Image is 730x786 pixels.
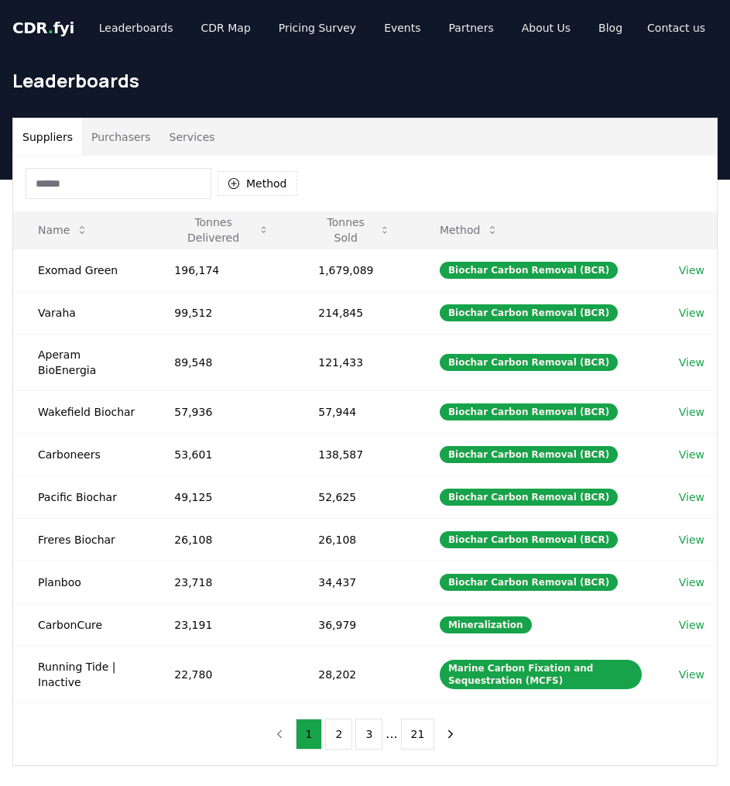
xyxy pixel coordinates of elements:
[325,719,352,750] button: 2
[679,489,704,505] a: View
[679,617,704,633] a: View
[440,446,618,463] div: Biochar Carbon Removal (BCR)
[13,475,149,518] td: Pacific Biochar
[427,215,512,245] button: Method
[293,518,415,561] td: 26,108
[440,616,532,633] div: Mineralization
[13,118,82,156] button: Suppliers
[293,334,415,390] td: 121,433
[679,404,704,420] a: View
[13,390,149,433] td: Wakefield Biochar
[26,215,101,245] button: Name
[679,667,704,682] a: View
[635,14,718,42] a: Contact us
[679,447,704,462] a: View
[679,532,704,547] a: View
[149,603,293,646] td: 23,191
[372,14,433,42] a: Events
[13,603,149,646] td: CarbonCure
[149,334,293,390] td: 89,548
[13,518,149,561] td: Freres Biochar
[160,118,224,156] button: Services
[306,215,403,245] button: Tonnes Sold
[355,719,382,750] button: 3
[149,561,293,603] td: 23,718
[293,249,415,291] td: 1,679,089
[509,14,583,42] a: About Us
[440,403,618,420] div: Biochar Carbon Removal (BCR)
[293,603,415,646] td: 36,979
[679,355,704,370] a: View
[48,19,53,37] span: .
[87,14,186,42] a: Leaderboards
[293,291,415,334] td: 214,845
[679,305,704,321] a: View
[401,719,435,750] button: 21
[149,518,293,561] td: 26,108
[437,14,506,42] a: Partners
[149,646,293,702] td: 22,780
[293,646,415,702] td: 28,202
[296,719,323,750] button: 1
[12,19,74,37] span: CDR fyi
[293,390,415,433] td: 57,944
[149,433,293,475] td: 53,601
[440,531,618,548] div: Biochar Carbon Removal (BCR)
[12,68,718,93] h1: Leaderboards
[149,249,293,291] td: 196,174
[437,719,464,750] button: next page
[266,14,368,42] a: Pricing Survey
[440,489,618,506] div: Biochar Carbon Removal (BCR)
[386,725,397,743] li: ...
[679,575,704,590] a: View
[189,14,263,42] a: CDR Map
[149,475,293,518] td: 49,125
[586,14,635,42] a: Blog
[440,574,618,591] div: Biochar Carbon Removal (BCR)
[87,14,635,42] nav: Main
[440,354,618,371] div: Biochar Carbon Removal (BCR)
[13,334,149,390] td: Aperam BioEnergia
[82,118,160,156] button: Purchasers
[293,475,415,518] td: 52,625
[13,433,149,475] td: Carboneers
[12,17,74,39] a: CDR.fyi
[218,171,297,196] button: Method
[13,291,149,334] td: Varaha
[13,249,149,291] td: Exomad Green
[440,304,618,321] div: Biochar Carbon Removal (BCR)
[440,660,642,689] div: Marine Carbon Fixation and Sequestration (MCFS)
[149,390,293,433] td: 57,936
[13,561,149,603] td: Planboo
[440,262,618,279] div: Biochar Carbon Removal (BCR)
[13,646,149,702] td: Running Tide | Inactive
[293,561,415,603] td: 34,437
[149,291,293,334] td: 99,512
[162,215,281,245] button: Tonnes Delivered
[293,433,415,475] td: 138,587
[679,263,704,278] a: View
